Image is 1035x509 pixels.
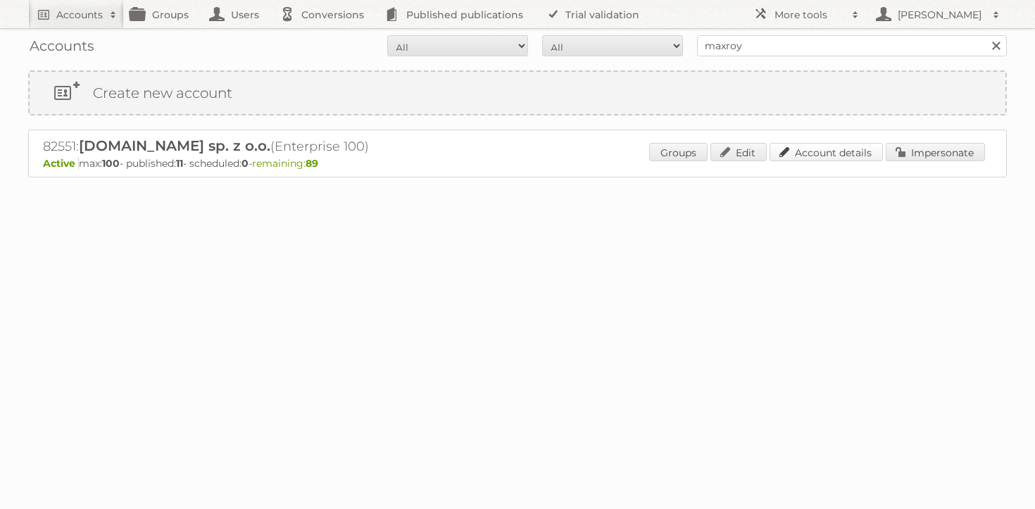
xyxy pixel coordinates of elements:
[710,143,767,161] a: Edit
[886,143,985,161] a: Impersonate
[43,157,992,170] p: max: - published: - scheduled: -
[30,72,1005,114] a: Create new account
[770,143,883,161] a: Account details
[774,8,845,22] h2: More tools
[894,8,986,22] h2: [PERSON_NAME]
[79,137,270,154] span: [DOMAIN_NAME] sp. z o.o.
[241,157,249,170] strong: 0
[252,157,318,170] span: remaining:
[56,8,103,22] h2: Accounts
[649,143,708,161] a: Groups
[43,157,79,170] span: Active
[43,137,536,156] h2: 82551: (Enterprise 100)
[306,157,318,170] strong: 89
[176,157,183,170] strong: 11
[102,157,120,170] strong: 100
